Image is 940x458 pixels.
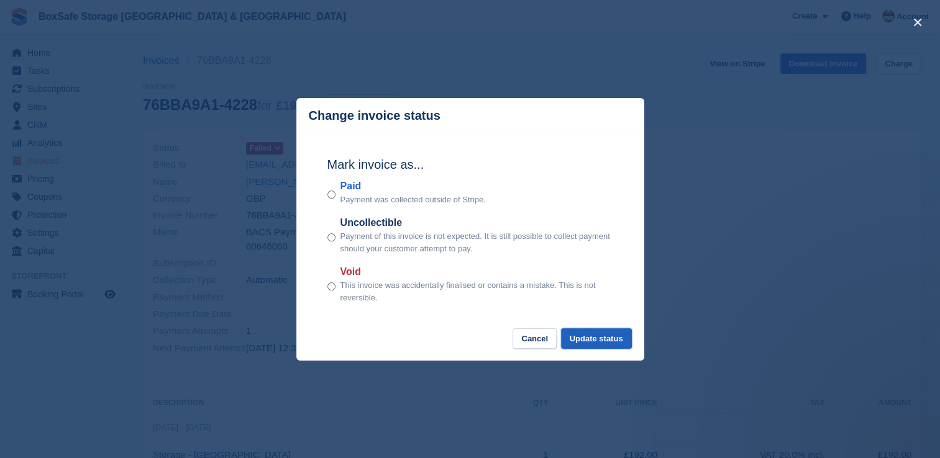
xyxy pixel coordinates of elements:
[513,328,557,349] button: Cancel
[340,230,613,254] p: Payment of this invoice is not expected. It is still possible to collect payment should your cust...
[327,155,613,174] h2: Mark invoice as...
[340,264,613,279] label: Void
[340,179,486,194] label: Paid
[309,109,440,123] p: Change invoice status
[340,215,613,230] label: Uncollectible
[908,12,928,32] button: close
[340,194,486,206] p: Payment was collected outside of Stripe.
[340,279,613,303] p: This invoice was accidentally finalised or contains a mistake. This is not reversible.
[561,328,632,349] button: Update status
